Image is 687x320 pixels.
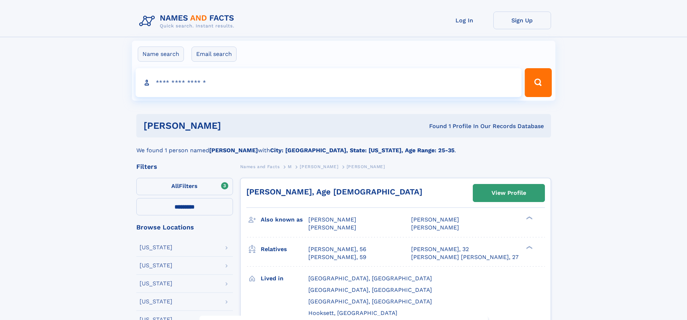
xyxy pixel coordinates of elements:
[492,185,526,201] div: View Profile
[308,298,432,305] span: [GEOGRAPHIC_DATA], [GEOGRAPHIC_DATA]
[325,122,544,130] div: Found 1 Profile In Our Records Database
[411,224,459,231] span: [PERSON_NAME]
[140,263,172,268] div: [US_STATE]
[136,163,233,170] div: Filters
[240,162,280,171] a: Names and Facts
[171,183,179,189] span: All
[308,286,432,293] span: [GEOGRAPHIC_DATA], [GEOGRAPHIC_DATA]
[288,162,292,171] a: M
[144,121,325,130] h1: [PERSON_NAME]
[261,243,308,255] h3: Relatives
[191,47,237,62] label: Email search
[493,12,551,29] a: Sign Up
[270,147,454,154] b: City: [GEOGRAPHIC_DATA], State: [US_STATE], Age Range: 25-35
[525,68,551,97] button: Search Button
[136,224,233,231] div: Browse Locations
[138,47,184,62] label: Name search
[136,68,522,97] input: search input
[411,245,469,253] a: [PERSON_NAME], 32
[246,187,422,196] a: [PERSON_NAME], Age [DEMOGRAPHIC_DATA]
[308,253,366,261] a: [PERSON_NAME], 59
[209,147,258,154] b: [PERSON_NAME]
[136,137,551,155] div: We found 1 person named with .
[524,216,533,220] div: ❯
[140,245,172,250] div: [US_STATE]
[140,281,172,286] div: [US_STATE]
[140,299,172,304] div: [US_STATE]
[308,275,432,282] span: [GEOGRAPHIC_DATA], [GEOGRAPHIC_DATA]
[300,162,338,171] a: [PERSON_NAME]
[308,310,397,316] span: Hooksett, [GEOGRAPHIC_DATA]
[261,272,308,285] h3: Lived in
[136,178,233,195] label: Filters
[411,253,519,261] a: [PERSON_NAME] [PERSON_NAME], 27
[436,12,493,29] a: Log In
[308,216,356,223] span: [PERSON_NAME]
[300,164,338,169] span: [PERSON_NAME]
[473,184,545,202] a: View Profile
[136,12,240,31] img: Logo Names and Facts
[288,164,292,169] span: M
[347,164,385,169] span: [PERSON_NAME]
[308,245,366,253] a: [PERSON_NAME], 56
[261,214,308,226] h3: Also known as
[524,245,533,250] div: ❯
[411,216,459,223] span: [PERSON_NAME]
[308,224,356,231] span: [PERSON_NAME]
